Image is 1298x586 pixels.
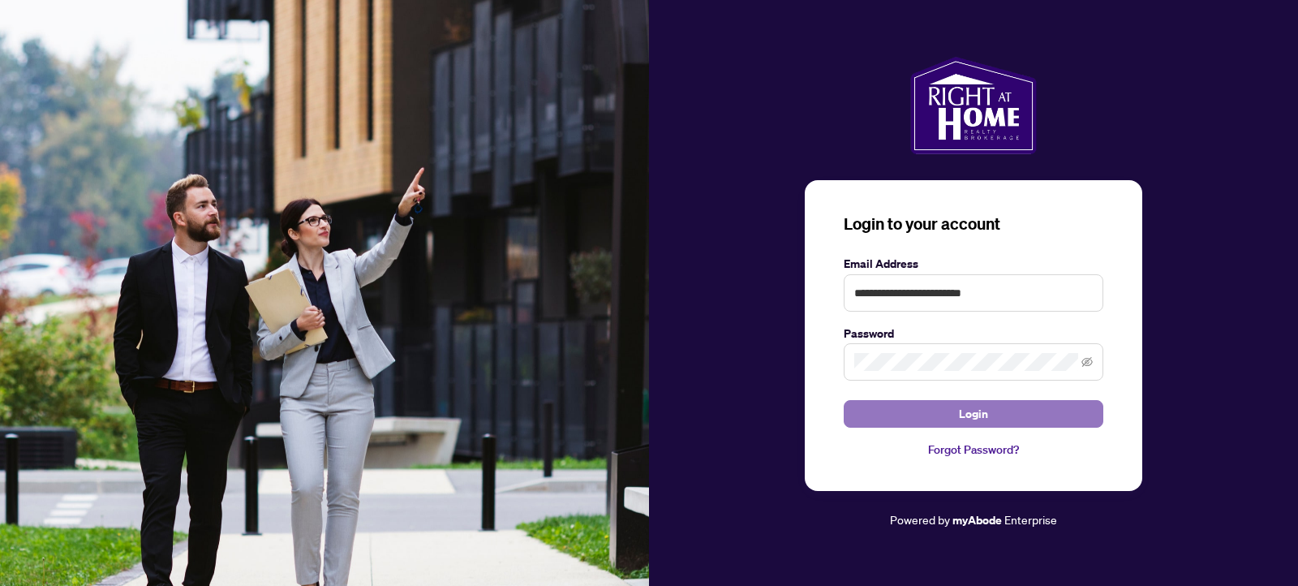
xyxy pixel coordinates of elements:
a: Forgot Password? [844,441,1103,459]
span: Powered by [890,512,950,527]
label: Password [844,325,1103,343]
button: Login [844,400,1103,428]
span: Login [959,401,988,427]
span: Enterprise [1004,512,1057,527]
h3: Login to your account [844,213,1103,235]
img: ma-logo [910,57,1036,154]
span: eye-invisible [1081,356,1093,368]
a: myAbode [952,511,1002,529]
label: Email Address [844,255,1103,273]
